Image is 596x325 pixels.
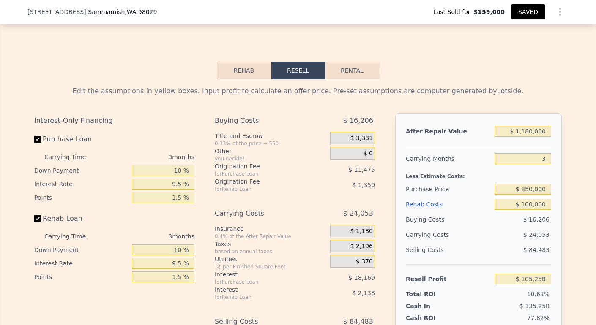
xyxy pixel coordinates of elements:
[34,257,128,270] div: Interest Rate
[519,303,550,309] span: $ 135,258
[406,197,491,212] div: Rehab Costs
[125,8,157,15] span: , WA 98029
[34,270,128,284] div: Points
[215,233,327,240] div: 0.4% of the After Repair Value
[352,181,375,188] span: $ 1,350
[34,177,128,191] div: Interest Rate
[364,150,373,157] span: $ 0
[406,314,467,322] div: Cash ROI
[215,270,309,279] div: Interest
[215,155,327,162] div: you decide!
[406,302,459,310] div: Cash In
[215,162,309,171] div: Origination Fee
[34,164,128,177] div: Down Payment
[215,255,327,263] div: Utilities
[34,191,128,204] div: Points
[433,8,474,16] span: Last Sold for
[406,151,491,166] div: Carrying Months
[325,62,379,79] button: Rental
[343,206,373,221] span: $ 24,053
[34,211,128,226] label: Rehab Loan
[215,206,309,221] div: Carrying Costs
[523,246,550,253] span: $ 84,483
[34,86,562,96] div: Edit the assumptions in yellow boxes. Input profit to calculate an offer price. Pre-set assumptio...
[527,291,550,298] span: 10.63%
[511,4,545,19] button: SAVED
[215,294,309,301] div: for Rehab Loan
[349,274,375,281] span: $ 18,169
[406,242,491,257] div: Selling Costs
[215,285,309,294] div: Interest
[215,140,327,147] div: 0.33% of the price + 550
[34,243,128,257] div: Down Payment
[406,166,551,181] div: Less Estimate Costs:
[34,215,41,222] input: Rehab Loan
[44,230,99,243] div: Carrying Time
[217,62,271,79] button: Rehab
[27,8,86,16] span: [STREET_ADDRESS]
[523,231,550,238] span: $ 24,053
[103,230,194,243] div: 3 months
[406,212,491,227] div: Buying Costs
[215,263,327,270] div: 3¢ per Finished Square Foot
[356,258,373,265] span: $ 370
[215,177,309,186] div: Origination Fee
[406,271,491,287] div: Resell Profit
[271,62,325,79] button: Resell
[86,8,157,16] span: , Sammamish
[215,225,327,233] div: Insurance
[34,113,194,128] div: Interest-Only Financing
[103,150,194,164] div: 3 months
[350,227,372,235] span: $ 1,180
[406,227,459,242] div: Carrying Costs
[34,132,128,147] label: Purchase Loan
[350,135,372,142] span: $ 3,381
[527,314,550,321] span: 77.82%
[350,243,372,250] span: $ 2,196
[44,150,99,164] div: Carrying Time
[352,290,375,296] span: $ 2,138
[473,8,505,16] span: $159,000
[343,113,373,128] span: $ 16,206
[215,132,327,140] div: Title and Escrow
[523,216,550,223] span: $ 16,206
[215,186,309,192] div: for Rehab Loan
[34,136,41,143] input: Purchase Loan
[215,248,327,255] div: based on annual taxes
[215,171,309,177] div: for Purchase Loan
[215,113,309,128] div: Buying Costs
[215,147,327,155] div: Other
[215,240,327,248] div: Taxes
[406,290,459,298] div: Total ROI
[349,166,375,173] span: $ 11,475
[406,181,491,197] div: Purchase Price
[215,279,309,285] div: for Purchase Loan
[406,124,491,139] div: After Repair Value
[552,3,569,20] button: Show Options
